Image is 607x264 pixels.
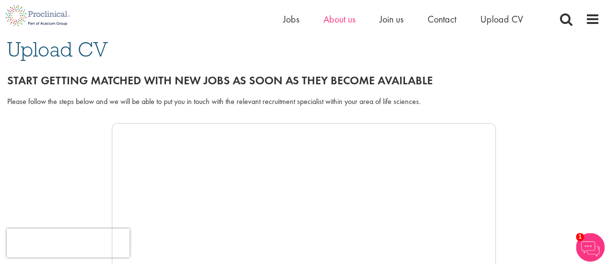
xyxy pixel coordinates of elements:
[283,13,299,25] a: Jobs
[7,36,108,62] span: Upload CV
[576,233,584,241] span: 1
[428,13,456,25] a: Contact
[480,13,523,25] a: Upload CV
[576,233,605,262] img: Chatbot
[7,229,130,257] iframe: reCAPTCHA
[380,13,404,25] a: Join us
[7,96,600,107] div: Please follow the steps below and we will be able to put you in touch with the relevant recruitme...
[7,74,600,87] h2: Start getting matched with new jobs as soon as they become available
[323,13,356,25] a: About us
